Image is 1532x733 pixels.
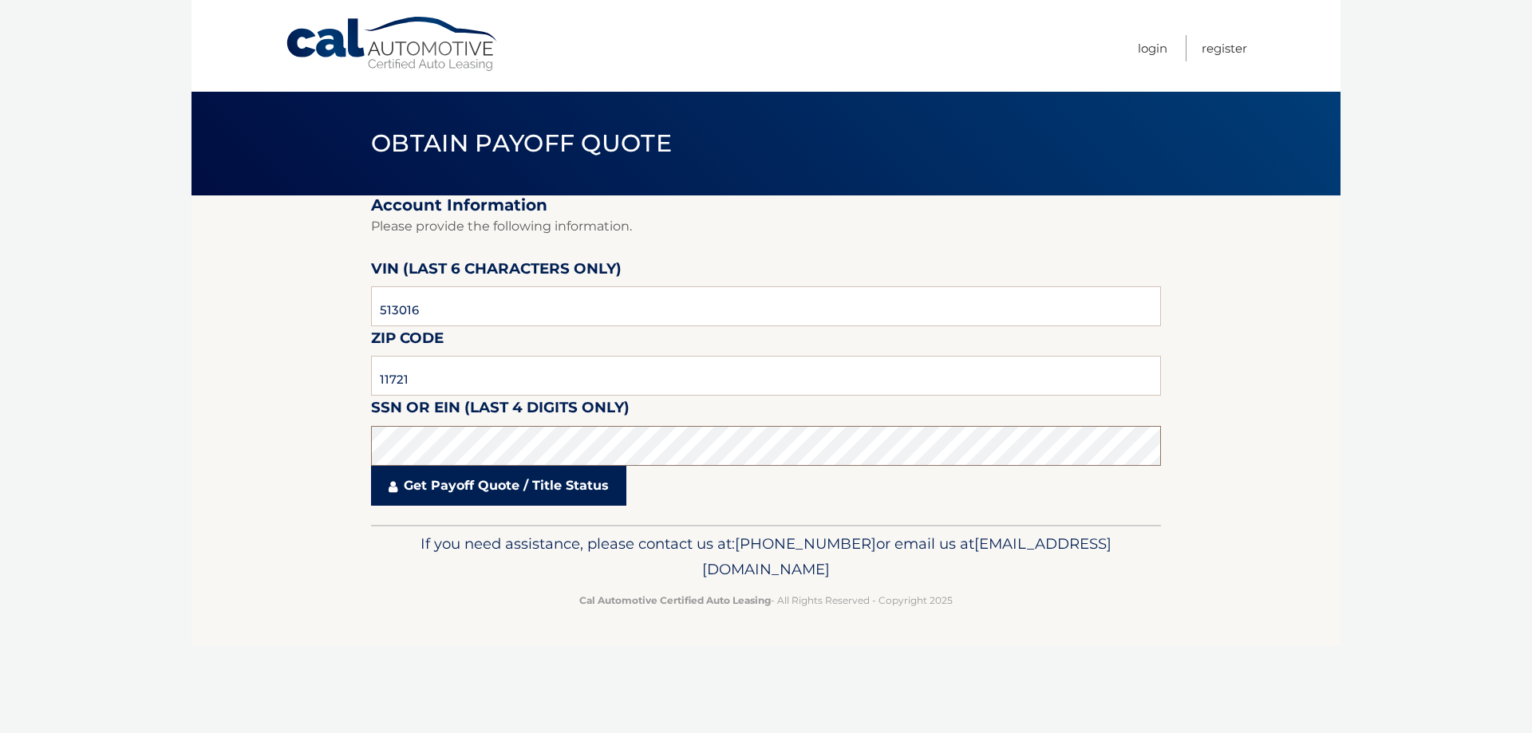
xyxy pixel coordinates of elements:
[579,594,771,606] strong: Cal Automotive Certified Auto Leasing
[371,195,1161,215] h2: Account Information
[371,257,622,286] label: VIN (last 6 characters only)
[381,592,1151,609] p: - All Rights Reserved - Copyright 2025
[371,396,630,425] label: SSN or EIN (last 4 digits only)
[371,128,672,158] span: Obtain Payoff Quote
[371,466,626,506] a: Get Payoff Quote / Title Status
[371,215,1161,238] p: Please provide the following information.
[735,534,876,553] span: [PHONE_NUMBER]
[285,16,500,73] a: Cal Automotive
[1202,35,1247,61] a: Register
[381,531,1151,582] p: If you need assistance, please contact us at: or email us at
[371,326,444,356] label: Zip Code
[1138,35,1167,61] a: Login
